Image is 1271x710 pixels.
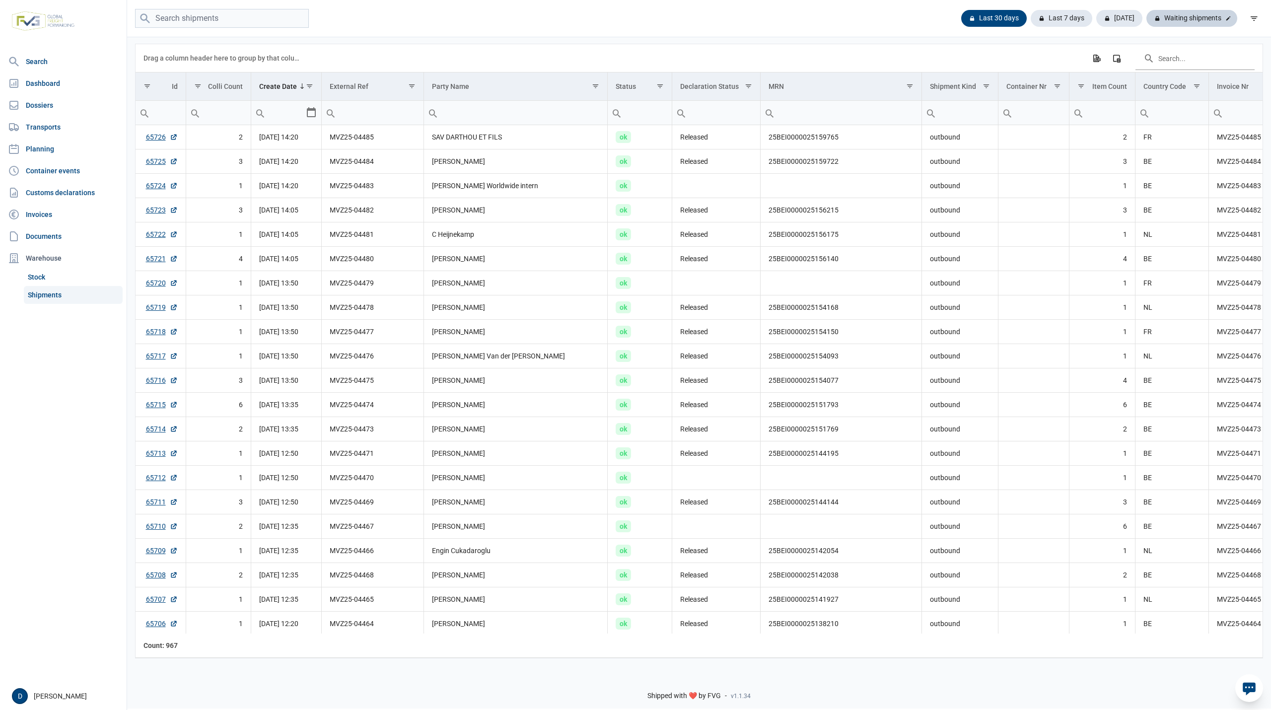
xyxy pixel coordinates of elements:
[672,490,761,514] td: Released
[4,95,123,115] a: Dossiers
[921,417,998,441] td: outbound
[251,101,305,125] input: Filter cell
[146,375,178,385] a: 65716
[143,50,303,66] div: Drag a column header here to group by that column
[146,424,178,434] a: 65714
[761,101,778,125] div: Search box
[672,295,761,320] td: Released
[1135,174,1209,198] td: BE
[672,101,761,125] td: Filter cell
[1135,72,1209,101] td: Column Country Code
[143,44,1255,72] div: Data grid toolbar
[672,320,761,344] td: Released
[424,514,608,539] td: [PERSON_NAME]
[1135,344,1209,368] td: NL
[322,320,424,344] td: MVZ25-04477
[1069,466,1135,490] td: 1
[921,393,998,417] td: outbound
[1069,393,1135,417] td: 6
[186,320,251,344] td: 1
[424,368,608,393] td: [PERSON_NAME]
[921,466,998,490] td: outbound
[322,174,424,198] td: MVZ25-04483
[761,563,922,587] td: 25BEI0000025142038
[186,247,251,271] td: 4
[322,393,424,417] td: MVZ25-04474
[1135,46,1255,70] input: Search in the data grid
[330,82,368,90] div: External Ref
[1135,539,1209,563] td: NL
[322,417,424,441] td: MVZ25-04473
[921,222,998,247] td: outbound
[672,149,761,174] td: Released
[672,222,761,247] td: Released
[4,161,123,181] a: Container events
[424,101,608,125] input: Filter cell
[322,72,424,101] td: Column External Ref
[259,82,297,90] div: Create Date
[322,295,424,320] td: MVZ25-04478
[1069,490,1135,514] td: 3
[136,101,186,125] input: Filter cell
[1135,563,1209,587] td: BE
[424,344,608,368] td: [PERSON_NAME] Van der [PERSON_NAME]
[961,10,1027,27] div: Last 30 days
[921,490,998,514] td: outbound
[8,7,78,35] img: FVG - Global freight forwarding
[1069,320,1135,344] td: 1
[186,393,251,417] td: 6
[672,393,761,417] td: Released
[432,82,469,90] div: Party Name
[761,101,922,125] td: Filter cell
[1135,320,1209,344] td: FR
[186,101,251,125] input: Filter cell
[306,82,313,90] span: Show filter options for column 'Create Date'
[322,441,424,466] td: MVZ25-04471
[1135,417,1209,441] td: BE
[186,368,251,393] td: 3
[761,149,922,174] td: 25BEI0000025159722
[998,101,1016,125] div: Search box
[1135,101,1153,125] div: Search box
[1135,368,1209,393] td: BE
[1135,295,1209,320] td: NL
[1135,393,1209,417] td: BE
[1069,222,1135,247] td: 1
[761,417,922,441] td: 25BEI0000025151769
[1069,198,1135,222] td: 3
[322,247,424,271] td: MVZ25-04480
[186,417,251,441] td: 2
[1069,514,1135,539] td: 6
[186,72,251,101] td: Column Colli Count
[906,82,914,90] span: Show filter options for column 'MRN'
[921,587,998,612] td: outbound
[1108,49,1126,67] div: Column Chooser
[1135,441,1209,466] td: BE
[322,222,424,247] td: MVZ25-04481
[322,101,423,125] input: Filter cell
[186,125,251,149] td: 2
[921,72,998,101] td: Column Shipment Kind
[1069,271,1135,295] td: 1
[424,441,608,466] td: [PERSON_NAME]
[761,72,922,101] td: Column MRN
[1209,101,1227,125] div: Search box
[1135,101,1209,125] input: Filter cell
[186,466,251,490] td: 1
[672,198,761,222] td: Released
[146,473,178,483] a: 65712
[4,226,123,246] a: Documents
[424,271,608,295] td: [PERSON_NAME]
[408,82,416,90] span: Show filter options for column 'External Ref'
[1069,587,1135,612] td: 1
[186,222,251,247] td: 1
[761,295,922,320] td: 25BEI0000025154168
[322,101,424,125] td: Filter cell
[1069,72,1135,101] td: Column Item Count
[1087,49,1105,67] div: Export all data to Excel
[251,101,269,125] div: Search box
[172,82,178,90] div: Id
[921,344,998,368] td: outbound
